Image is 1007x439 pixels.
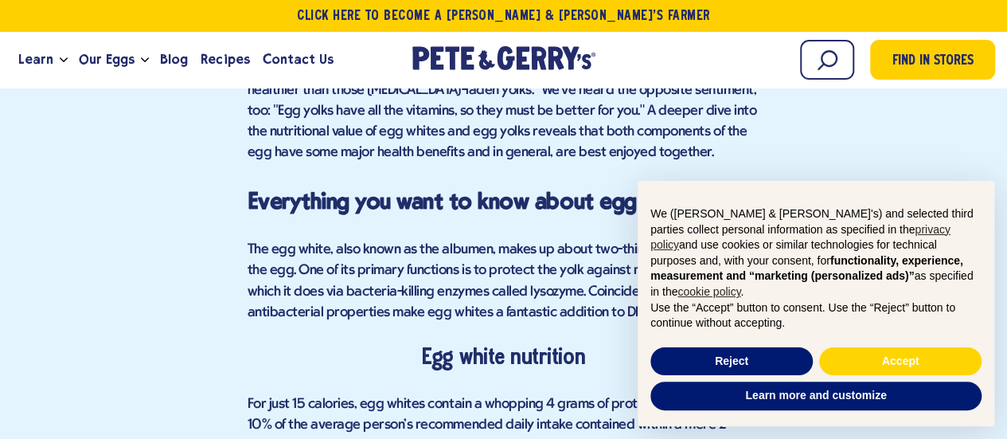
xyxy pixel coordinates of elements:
[800,40,854,80] input: Search
[201,49,249,69] span: Recipes
[154,38,194,81] a: Blog
[12,38,60,81] a: Learn
[194,38,256,81] a: Recipes
[892,51,974,73] span: Find in Stores
[18,49,53,69] span: Learn
[79,49,135,69] span: Our Eggs
[650,300,982,331] p: Use the “Accept” button to consent. Use the “Reject” button to continue without accepting.
[256,38,340,81] a: Contact Us
[263,49,334,69] span: Contact Us
[819,347,982,376] button: Accept
[60,57,68,63] button: Open the dropdown menu for Learn
[650,347,813,376] button: Reject
[141,57,149,63] button: Open the dropdown menu for Our Eggs
[870,40,995,80] a: Find in Stores
[248,242,751,319] span: The egg white, also known as the albumen, makes up about two-thirds of the weight of the egg. One...
[677,285,740,298] a: cookie policy
[248,188,705,214] strong: Everything you want to know about egg whites
[650,206,982,300] p: We ([PERSON_NAME] & [PERSON_NAME]'s) and selected third parties collect personal information as s...
[422,347,585,368] strong: Egg white nutrition
[650,382,982,410] button: Learn more and customize
[72,38,141,81] a: Our Eggs
[160,49,188,69] span: Blog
